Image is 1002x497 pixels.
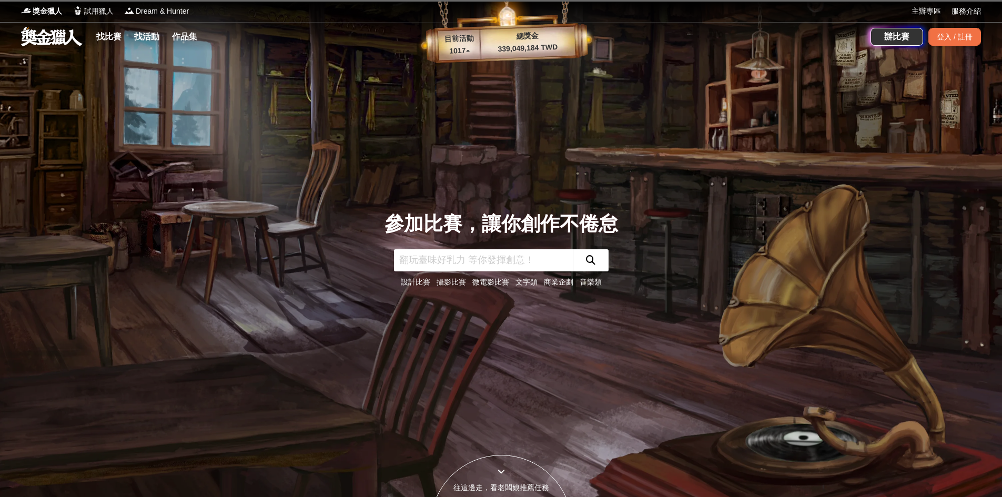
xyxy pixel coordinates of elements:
a: 攝影比賽 [437,278,466,286]
a: 微電影比賽 [472,278,509,286]
div: 往這邊走，看老闆娘推薦任務 [431,482,572,493]
a: 文字類 [515,278,538,286]
a: 設計比賽 [401,278,430,286]
p: 339,049,184 TWD [480,41,575,55]
span: 獎金獵人 [33,6,62,17]
a: 辦比賽 [871,28,923,46]
input: 翻玩臺味好乳力 等你發揮創意！ [394,249,573,271]
p: 目前活動 [438,33,480,45]
div: 登入 / 註冊 [928,28,981,46]
a: 主辦專區 [912,6,941,17]
p: 總獎金 [480,29,575,43]
a: LogoDream & Hunter [124,6,189,17]
a: 服務介紹 [952,6,981,17]
div: 參加比賽，讓你創作不倦怠 [384,209,618,239]
span: Dream & Hunter [136,6,189,17]
span: 試用獵人 [84,6,114,17]
a: Logo獎金獵人 [21,6,62,17]
img: Logo [124,5,135,16]
img: Logo [21,5,32,16]
a: 音樂類 [580,278,602,286]
img: Logo [73,5,83,16]
a: 作品集 [168,29,201,44]
a: Logo試用獵人 [73,6,114,17]
p: 1017 ▴ [438,45,481,57]
a: 找活動 [130,29,164,44]
a: 商業企劃 [544,278,573,286]
a: 找比賽 [92,29,126,44]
